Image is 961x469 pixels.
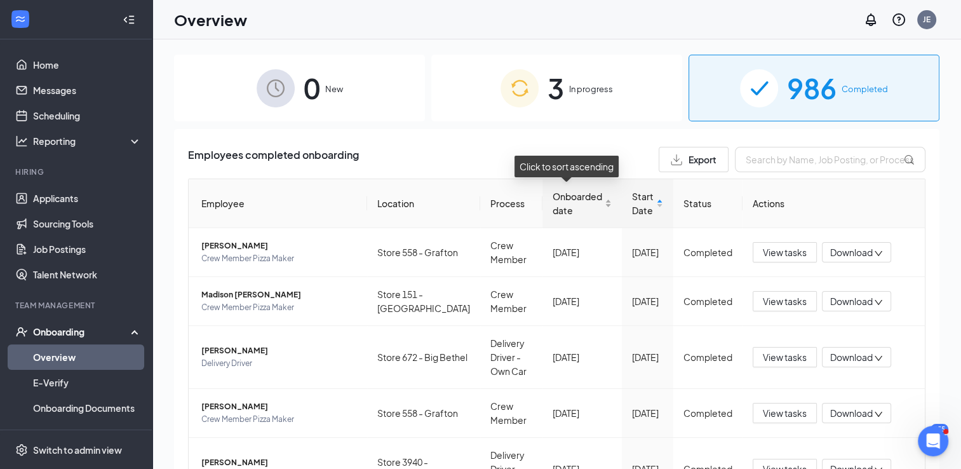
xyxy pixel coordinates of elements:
td: Store 558 - Grafton [367,389,480,438]
span: down [874,354,883,363]
span: View tasks [763,294,807,308]
span: 0 [304,66,320,110]
svg: UserCheck [15,325,28,338]
span: down [874,410,883,419]
div: [DATE] [553,245,612,259]
span: Start Date [632,189,654,217]
th: Process [480,179,542,228]
div: Completed [683,350,732,364]
span: [PERSON_NAME] [201,400,357,413]
span: Crew Member Pizza Maker [201,252,357,265]
button: Export [659,147,729,172]
span: Download [830,351,873,364]
span: Download [830,407,873,420]
svg: QuestionInfo [891,12,906,27]
span: Onboarded date [553,189,602,217]
svg: Notifications [863,12,878,27]
input: Search by Name, Job Posting, or Process [735,147,925,172]
span: [PERSON_NAME] [201,456,357,469]
iframe: Intercom live chat [918,426,948,456]
a: Overview [33,344,142,370]
div: [DATE] [632,350,663,364]
th: Actions [743,179,925,228]
span: Download [830,295,873,308]
td: Store 672 - Big Bethel [367,326,480,389]
div: [DATE] [553,350,612,364]
svg: Analysis [15,135,28,147]
div: JE [923,14,931,25]
th: Employee [189,179,367,228]
span: 986 [787,66,837,110]
th: Location [367,179,480,228]
span: In progress [569,83,613,95]
a: Messages [33,78,142,103]
span: View tasks [763,245,807,259]
div: Hiring [15,167,139,177]
span: Crew Member Pizza Maker [201,413,357,426]
span: Export [689,155,716,164]
td: Store 151 - [GEOGRAPHIC_DATA] [367,277,480,326]
th: Status [673,179,743,228]
a: Talent Network [33,262,142,287]
div: [DATE] [553,406,612,420]
svg: Settings [15,444,28,456]
button: View tasks [753,347,817,367]
a: Scheduling [33,103,142,128]
a: Onboarding Documents [33,395,142,421]
span: Delivery Driver [201,357,357,370]
td: Crew Member [480,389,542,438]
a: Job Postings [33,236,142,262]
td: Crew Member [480,228,542,277]
div: Completed [683,406,732,420]
td: Crew Member [480,277,542,326]
button: View tasks [753,291,817,311]
div: Reporting [33,135,142,147]
span: down [874,249,883,258]
div: Completed [683,294,732,308]
div: Switch to admin view [33,444,122,456]
div: Team Management [15,300,139,311]
h1: Overview [174,9,247,31]
button: View tasks [753,242,817,262]
th: Onboarded date [542,179,622,228]
span: 3 [548,66,564,110]
span: Completed [842,83,888,95]
span: View tasks [763,406,807,420]
div: [DATE] [553,294,612,308]
span: Madison [PERSON_NAME] [201,289,357,301]
span: Crew Member Pizza Maker [201,301,357,314]
svg: Collapse [123,13,135,26]
a: Applicants [33,186,142,211]
svg: WorkstreamLogo [14,13,27,25]
a: Activity log [33,421,142,446]
span: New [325,83,343,95]
td: Store 558 - Grafton [367,228,480,277]
div: Click to sort ascending [514,156,619,177]
div: [DATE] [632,245,663,259]
div: Onboarding [33,325,131,338]
span: Employees completed onboarding [188,147,359,172]
span: [PERSON_NAME] [201,344,357,357]
div: Completed [683,245,732,259]
a: E-Verify [33,370,142,395]
td: Delivery Driver - Own Car [480,326,542,389]
span: Download [830,246,873,259]
div: [DATE] [632,294,663,308]
span: down [874,298,883,307]
div: 355 [931,424,948,435]
div: [DATE] [632,406,663,420]
span: [PERSON_NAME] [201,240,357,252]
a: Sourcing Tools [33,211,142,236]
span: View tasks [763,350,807,364]
a: Home [33,52,142,78]
button: View tasks [753,403,817,423]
